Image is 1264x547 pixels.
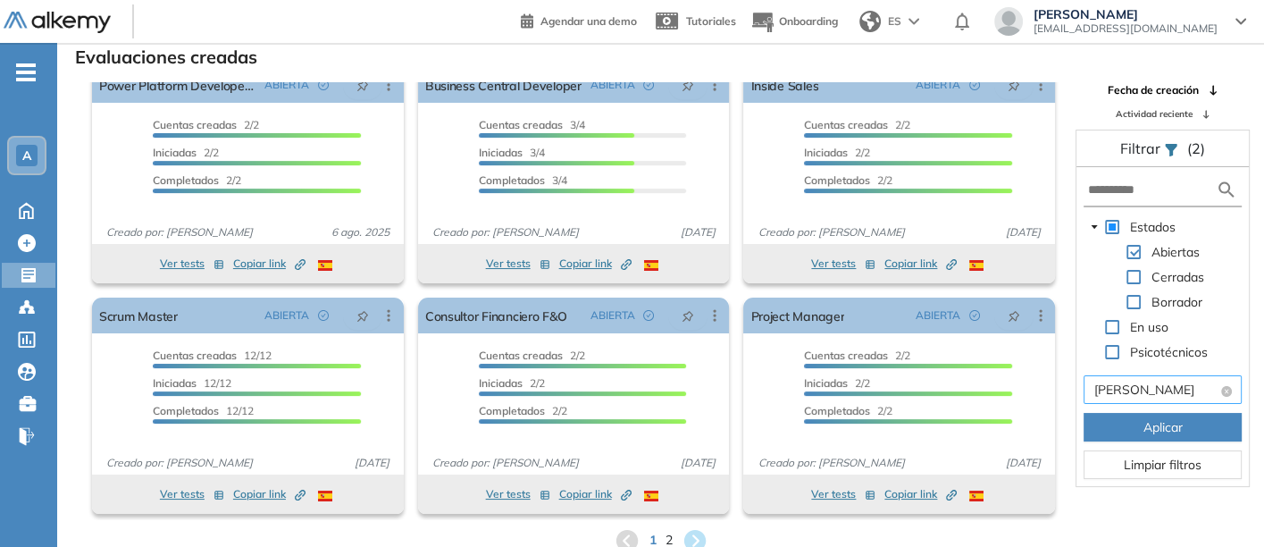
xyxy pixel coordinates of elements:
span: ABIERTA [264,77,309,93]
span: 12/12 [153,349,272,362]
span: ABIERTA [264,307,309,324]
span: Andrea Avila [1094,376,1231,403]
span: [EMAIL_ADDRESS][DOMAIN_NAME] [1034,21,1218,36]
span: 12/12 [153,376,231,390]
span: pushpin [682,308,694,323]
span: Copiar link [559,256,632,272]
span: check-circle [969,310,980,321]
span: 3/4 [479,118,585,131]
img: Logo [4,12,111,34]
button: Ver tests [486,484,550,505]
span: Agendar una demo [540,14,637,28]
span: 2/2 [804,146,870,159]
span: Psicotécnicos [1126,341,1211,363]
span: Completados [153,404,219,417]
a: Agendar una demo [521,9,637,30]
button: Ver tests [486,253,550,274]
span: Creado por: [PERSON_NAME] [99,224,260,240]
button: pushpin [343,301,382,330]
img: ESP [318,260,332,271]
span: 2/2 [804,404,892,417]
button: Copiar link [884,484,957,505]
span: Iniciadas [153,146,197,159]
img: ESP [318,491,332,501]
span: A [22,148,31,163]
a: Scrum Master [99,298,178,333]
span: Copiar link [559,486,632,502]
a: Power Platform Developer CRM [99,67,257,103]
span: Filtrar [1120,139,1164,157]
span: Completados [804,173,870,187]
span: Iniciadas [804,146,848,159]
span: Completados [804,404,870,417]
span: Fecha de creación [1108,82,1199,98]
span: check-circle [318,80,329,90]
span: Actividad reciente [1116,107,1193,121]
span: pushpin [356,78,369,92]
a: Business Central Developer [425,67,582,103]
span: [PERSON_NAME] [1034,7,1218,21]
button: Onboarding [750,3,838,41]
span: Abiertas [1151,244,1200,260]
span: pushpin [682,78,694,92]
span: 2/2 [804,173,892,187]
span: 2/2 [804,349,910,362]
span: Iniciadas [153,376,197,390]
span: 2/2 [804,376,870,390]
span: Cuentas creadas [153,118,237,131]
span: pushpin [1008,308,1020,323]
span: [DATE] [673,224,722,240]
span: En uso [1130,319,1168,335]
span: Abiertas [1148,241,1203,263]
a: Inside Sales [750,67,818,103]
span: Tutoriales [686,14,736,28]
span: Onboarding [779,14,838,28]
span: check-circle [643,310,654,321]
span: Iniciadas [804,376,848,390]
span: Cerradas [1151,269,1204,285]
span: ABIERTA [590,307,634,324]
span: Borrador [1148,291,1206,313]
span: 2/2 [479,376,545,390]
span: Cuentas creadas [479,349,563,362]
span: Completados [479,404,545,417]
img: ESP [969,260,984,271]
span: (2) [1187,138,1205,159]
span: 6 ago. 2025 [324,224,397,240]
span: 2/2 [804,118,910,131]
span: 2/2 [479,404,567,417]
img: ESP [644,491,658,501]
span: pushpin [1008,78,1020,92]
span: 2/2 [153,118,259,131]
span: Iniciadas [479,146,523,159]
span: Limpiar filtros [1124,455,1201,475]
span: Completados [479,173,545,187]
span: [DATE] [999,224,1048,240]
span: check-circle [969,80,980,90]
a: Consultor Financiero F&O [425,298,567,333]
button: Copiar link [233,253,306,274]
span: Cuentas creadas [479,118,563,131]
span: Cuentas creadas [804,118,888,131]
button: Ver tests [811,484,875,505]
span: Borrador [1151,294,1202,310]
span: ES [888,13,901,29]
span: Estados [1130,219,1176,235]
span: 12/12 [153,404,254,417]
span: Creado por: [PERSON_NAME] [99,455,260,471]
span: 3/4 [479,146,545,159]
span: check-circle [643,80,654,90]
img: arrow [908,18,919,25]
img: world [859,11,881,32]
span: Cuentas creadas [804,349,888,362]
span: Copiar link [233,486,306,502]
button: Copiar link [559,253,632,274]
span: [DATE] [999,455,1048,471]
span: 3/4 [479,173,567,187]
img: search icon [1216,179,1237,201]
button: Limpiar filtros [1084,450,1242,479]
button: Ver tests [160,484,224,505]
button: Copiar link [233,484,306,505]
span: Iniciadas [479,376,523,390]
span: Creado por: [PERSON_NAME] [750,224,911,240]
